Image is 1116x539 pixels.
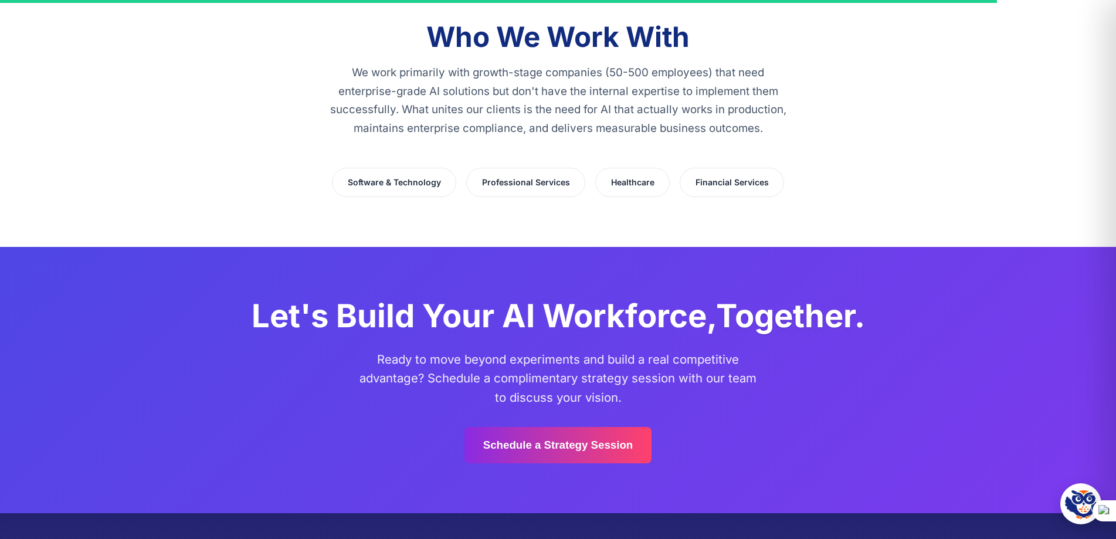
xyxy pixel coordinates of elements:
a: Schedule a Strategy Session [464,427,652,463]
div: Financial Services [680,168,784,197]
img: Hootie - PromptOwl AI Assistant [1065,488,1097,520]
div: Software & Technology [332,168,456,197]
div: Professional Services [466,168,585,197]
span: Together. [716,296,865,335]
div: Healthcare [595,168,670,197]
h2: Who We Work With [324,20,793,53]
p: We work primarily with growth-stage companies (50-500 employees) that need enterprise-grade AI so... [324,63,793,138]
h2: Let's Build Your AI Workforce, [226,297,890,335]
p: Ready to move beyond experiments and build a real competitive advantage? Schedule a complimentary... [353,350,764,408]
